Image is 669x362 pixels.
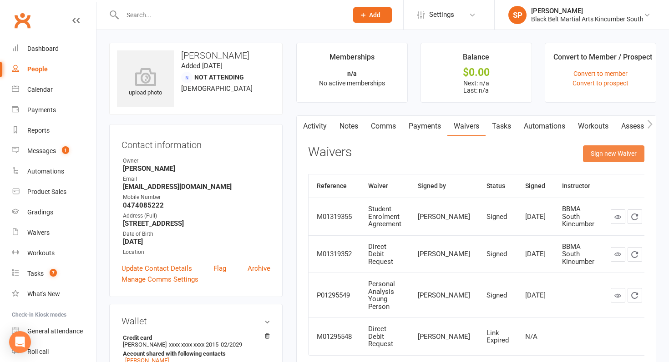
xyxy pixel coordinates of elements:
[12,284,96,304] a: What's New
[531,15,644,23] div: Black Belt Martial Arts Kincumber South
[487,329,509,344] div: Link Expired
[27,127,50,134] div: Reports
[368,325,401,348] div: Direct Debit Request
[50,269,57,277] span: 7
[12,182,96,202] a: Product Sales
[12,161,96,182] a: Automations
[12,223,96,243] a: Waivers
[62,146,69,154] span: 1
[12,321,96,342] a: General attendance kiosk mode
[123,175,270,183] div: Email
[369,11,380,19] span: Add
[213,263,226,274] a: Flag
[418,333,470,341] div: [PERSON_NAME]
[317,250,352,258] div: M01319352
[9,331,31,353] div: Open Intercom Messenger
[317,213,352,221] div: M01319355
[27,348,49,355] div: Roll call
[309,174,360,198] th: Reference
[487,213,509,221] div: Signed
[27,65,48,73] div: People
[27,290,60,298] div: What's New
[169,341,218,348] span: xxxx xxxx xxxx 2015
[360,174,410,198] th: Waiver
[122,263,192,274] a: Update Contact Details
[573,70,628,77] a: Convert to member
[418,292,470,299] div: [PERSON_NAME]
[418,250,470,258] div: [PERSON_NAME]
[117,50,275,60] h3: [PERSON_NAME]
[122,136,270,150] h3: Contact information
[27,45,59,52] div: Dashboard
[122,316,270,326] h3: Wallet
[123,164,270,173] strong: [PERSON_NAME]
[12,141,96,161] a: Messages 1
[123,238,270,246] strong: [DATE]
[553,51,652,68] div: Convert to Member / Prospect
[27,86,53,93] div: Calendar
[447,116,486,137] a: Waivers
[194,74,244,81] span: Not Attending
[117,68,174,98] div: upload photo
[123,350,266,357] strong: Account shared with following contacts
[122,274,198,285] a: Manage Comms Settings
[463,51,489,68] div: Balance
[429,5,454,25] span: Settings
[11,9,34,32] a: Clubworx
[486,116,517,137] a: Tasks
[562,205,594,228] div: BBMA South Kincumber
[573,79,628,87] a: Convert to prospect
[525,213,546,221] div: [DATE]
[221,341,242,348] span: 02/2029
[181,84,253,93] span: [DEMOGRAPHIC_DATA]
[410,174,478,198] th: Signed by
[123,230,270,238] div: Date of Birth
[12,79,96,100] a: Calendar
[12,120,96,141] a: Reports
[12,100,96,120] a: Payments
[487,250,509,258] div: Signed
[508,6,527,24] div: SP
[368,243,401,266] div: Direct Debit Request
[27,106,56,114] div: Payments
[123,157,270,165] div: Owner
[572,116,615,137] a: Workouts
[248,263,270,274] a: Archive
[12,39,96,59] a: Dashboard
[319,79,385,87] span: No active memberships
[525,292,546,299] div: [DATE]
[347,70,357,77] strong: n/a
[487,292,509,299] div: Signed
[27,147,56,154] div: Messages
[517,174,554,198] th: Signed
[418,213,470,221] div: [PERSON_NAME]
[27,270,44,277] div: Tasks
[525,250,546,258] div: [DATE]
[329,51,375,68] div: Memberships
[429,68,523,77] div: $0.00
[402,116,447,137] a: Payments
[123,193,270,202] div: Mobile Number
[297,116,333,137] a: Activity
[333,116,365,137] a: Notes
[525,333,546,341] div: N/A
[365,116,402,137] a: Comms
[123,183,270,191] strong: [EMAIL_ADDRESS][DOMAIN_NAME]
[27,327,83,335] div: General attendance
[12,59,96,79] a: People
[181,62,223,70] time: Added [DATE]
[368,205,401,228] div: Student Enrolment Agreement
[308,145,352,159] h3: Waivers
[12,342,96,362] a: Roll call
[554,174,603,198] th: Instructor
[517,116,572,137] a: Automations
[317,292,352,299] div: P01295549
[12,263,96,284] a: Tasks 7
[368,280,401,310] div: Personal Analysis Young Person
[12,202,96,223] a: Gradings
[120,9,341,21] input: Search...
[123,212,270,220] div: Address (Full)
[562,243,594,266] div: BBMA South Kincumber
[27,188,66,195] div: Product Sales
[429,79,523,94] p: Next: n/a Last: n/a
